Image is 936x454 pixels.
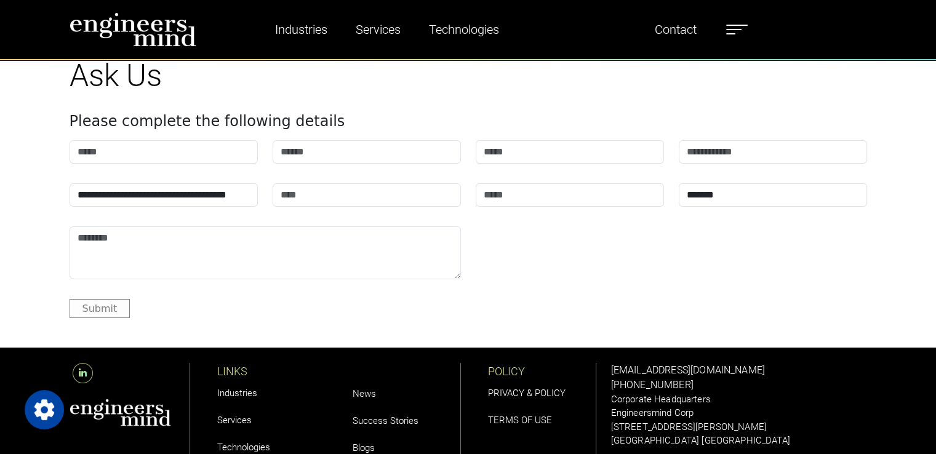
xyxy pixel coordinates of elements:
[353,442,375,453] a: Blogs
[70,399,172,426] img: aws
[488,388,566,399] a: PRIVACY & POLICY
[217,388,257,399] a: Industries
[70,57,867,94] h1: Ask Us
[217,363,326,380] p: LINKS
[476,226,663,274] iframe: reCAPTCHA
[70,12,196,47] img: logo
[611,420,867,434] p: [STREET_ADDRESS][PERSON_NAME]
[70,113,867,130] h4: Please complete the following details
[488,363,596,380] p: POLICY
[488,415,552,426] a: TERMS OF USE
[217,415,252,426] a: Services
[70,367,96,379] a: LinkedIn
[353,415,418,426] a: Success Stories
[650,15,702,44] a: Contact
[611,434,867,448] p: [GEOGRAPHIC_DATA] [GEOGRAPHIC_DATA]
[353,388,376,399] a: News
[270,15,332,44] a: Industries
[611,364,765,376] a: [EMAIL_ADDRESS][DOMAIN_NAME]
[611,406,867,420] p: Engineersmind Corp
[424,15,504,44] a: Technologies
[217,442,270,453] a: Technologies
[70,299,130,318] button: Submit
[611,379,694,391] a: [PHONE_NUMBER]
[351,15,406,44] a: Services
[611,392,867,407] p: Corporate Headquarters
